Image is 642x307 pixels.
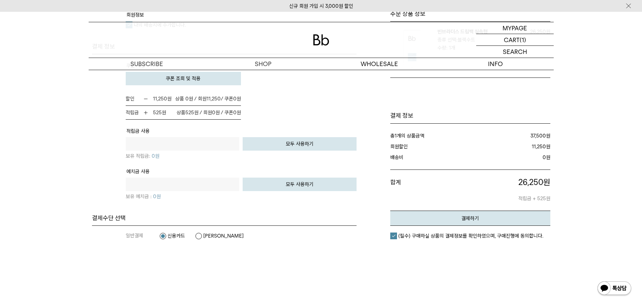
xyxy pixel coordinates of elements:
strong: 1 [395,133,397,139]
strong: 원 [143,110,166,116]
dt: 일반결제 [126,233,159,239]
span: 11,250 [207,96,221,102]
span: 0 [212,110,215,116]
span: 적립금 [126,109,142,117]
strong: 37,500 [530,133,546,139]
img: 로고 [313,34,329,45]
span: 원 [152,153,159,159]
button: 쿠폰 조회 및 적용 [126,72,241,85]
p: CART [504,34,520,45]
button: 모두 사용하기 [243,137,357,151]
span: 0 [233,96,237,102]
span: 상품 원 / 회원 원 / 쿠폰 원 [177,109,241,117]
dt: 합계 [390,177,460,203]
h4: 결제수단 선택 [92,214,357,222]
a: SUBSCRIBE [89,58,205,70]
h1: 결제 정보 [390,112,550,120]
dt: 총 개의 상품금액 [390,132,478,140]
dt: 회원할인 [390,143,470,151]
button: 결제하기 [390,211,550,226]
p: 원 [460,177,550,188]
em: (필수) 구매하실 상품의 결제정보를 확인하였으며, 구매진행에 동의합니다. [398,233,543,239]
strong: 원 [143,96,172,102]
span: 525 [185,110,194,116]
b: 0 [152,153,155,159]
th: 예치금 사용 [126,167,150,177]
img: 카카오톡 채널 1:1 채팅 버튼 [597,281,632,297]
span: 보유 예치금 : [126,193,152,199]
a: MYPAGE [476,22,554,34]
img: 할인 [143,96,148,101]
dd: 원 [470,143,550,151]
p: SEARCH [503,46,527,58]
p: 적립금 + 525원 [460,188,550,203]
button: 모두 사용하기 [243,178,357,191]
span: 0 [233,110,237,116]
b: 0 [153,193,156,199]
span: 26,250 [518,177,543,187]
span: 보유 적립금: [126,153,150,159]
strong: 0 [543,154,546,160]
a: 신규 회원 가입 시 3,000원 할인 [289,3,353,9]
span: 상품 0원 / 회원 / 쿠폰 원 [175,95,241,103]
dd: 원 [477,132,550,140]
label: [PERSON_NAME] [195,233,244,239]
b: 11,250 [153,96,167,102]
a: CART (1) [476,34,554,46]
dd: 원 [473,153,550,161]
dt: 배송비 [390,153,473,161]
th: 적립금 사용 [126,127,150,136]
span: 쿠폰 조회 및 적용 [166,75,201,82]
a: SHOP [205,58,321,70]
p: WHOLESALE [321,58,437,70]
p: INFO [437,58,554,70]
span: 원 [153,193,161,199]
p: MYPAGE [502,22,527,34]
img: 적립 [143,110,148,115]
label: 신용카드 [159,233,185,239]
em: 결제하기 [461,215,479,221]
span: 할인 [126,95,142,103]
p: (1) [520,34,526,45]
b: 525 [153,110,162,116]
strong: 11,250 [532,144,546,150]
